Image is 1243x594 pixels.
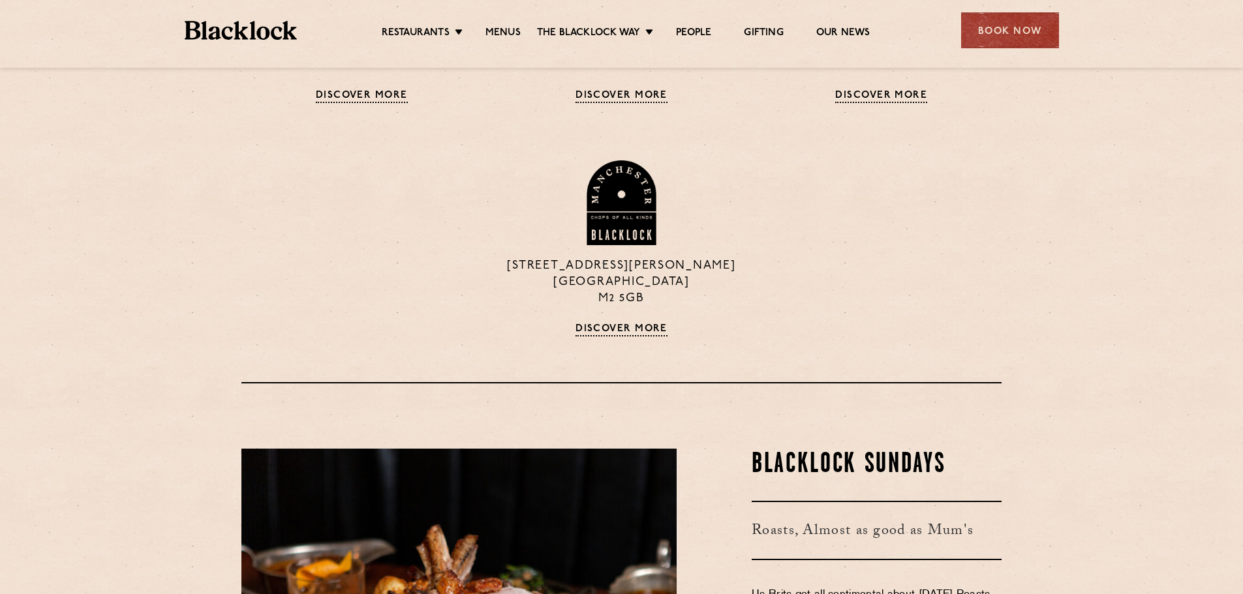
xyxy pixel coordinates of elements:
[752,449,1002,481] h2: Blacklock Sundays
[835,90,927,103] a: Discover More
[585,160,658,245] img: BL_Manchester_Logo-bleed.png
[185,21,298,40] img: BL_Textured_Logo-footer-cropped.svg
[744,27,783,41] a: Gifting
[501,258,741,307] p: [STREET_ADDRESS][PERSON_NAME] [GEOGRAPHIC_DATA] M2 5GB
[485,27,521,41] a: Menus
[316,90,408,103] a: Discover More
[961,12,1059,48] div: Book Now
[537,27,640,41] a: The Blacklock Way
[752,501,1002,560] h3: Roasts, Almost as good as Mum's
[575,90,668,103] a: Discover More
[816,27,870,41] a: Our News
[382,27,450,41] a: Restaurants
[575,323,668,336] a: Discover More
[676,27,711,41] a: People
